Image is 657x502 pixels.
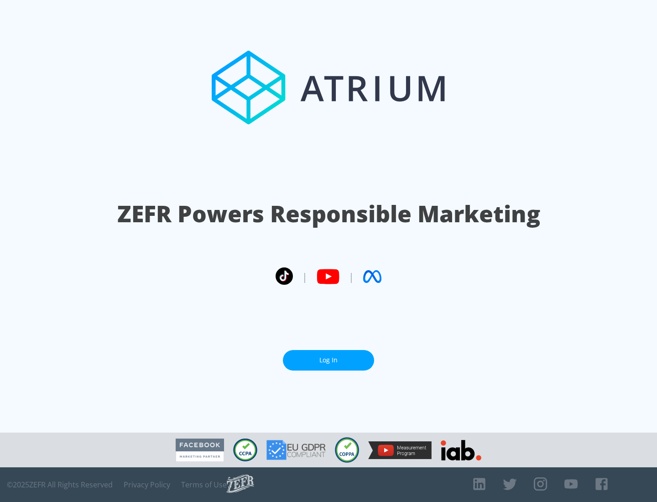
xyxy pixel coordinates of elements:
span: | [349,270,354,283]
h1: ZEFR Powers Responsible Marketing [117,198,540,230]
span: | [302,270,308,283]
a: Log In [283,350,374,371]
img: GDPR Compliant [266,440,326,460]
a: Terms of Use [181,480,227,489]
img: IAB [441,440,481,460]
img: CCPA Compliant [233,439,257,461]
img: COPPA Compliant [335,437,359,463]
img: YouTube Measurement Program [368,441,432,459]
span: © 2025 ZEFR All Rights Reserved [7,480,113,489]
img: Facebook Marketing Partner [176,439,224,462]
a: Privacy Policy [124,480,170,489]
